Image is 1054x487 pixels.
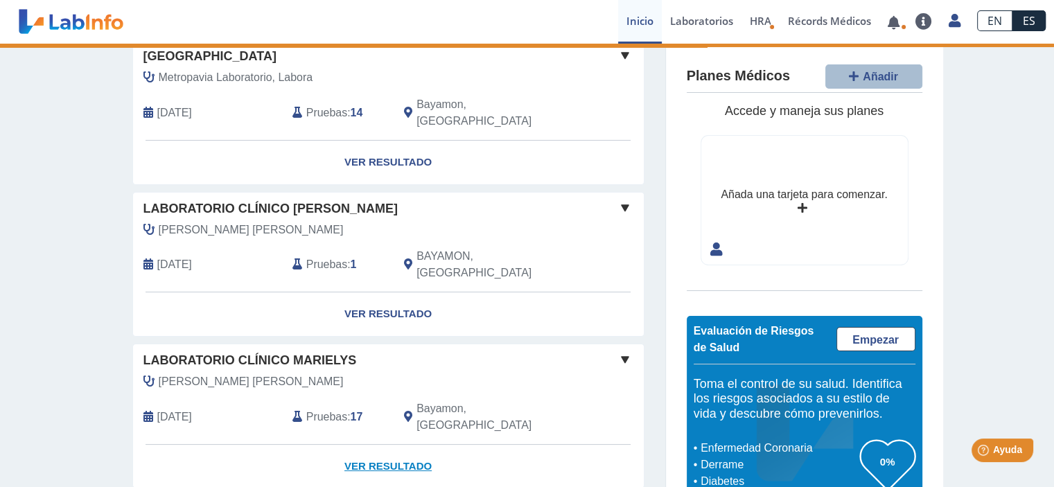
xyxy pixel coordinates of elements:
span: Plaud Gonzaleez, Auda [159,373,344,390]
span: Laboratorio Clínico Marielys [143,351,357,370]
span: Pruebas [306,105,347,121]
h4: Planes Médicos [687,68,790,85]
div: : [282,96,394,130]
button: Añadir [825,64,922,89]
b: 14 [351,107,363,118]
li: Enfermedad Coronaria [697,440,860,457]
span: Laboratorio Clínico [PERSON_NAME] [143,200,398,218]
span: 2025-10-06 [157,105,192,121]
span: Metropavia Laboratorio, Labora [159,69,313,86]
a: EN [977,10,1012,31]
span: 2025-03-11 [157,256,192,273]
b: 17 [351,411,363,423]
span: Empezar [852,334,899,346]
div: : [282,248,394,281]
span: 2025-03-10 [157,409,192,425]
span: Bayamon, PR [416,96,570,130]
span: Accede y maneja sus planes [725,104,884,118]
a: Ver Resultado [133,141,644,184]
iframe: Help widget launcher [931,433,1039,472]
b: 1 [351,258,357,270]
span: HRA [750,14,771,28]
span: Pruebas [306,256,347,273]
a: Ver Resultado [133,292,644,336]
h3: 0% [860,453,915,470]
span: [GEOGRAPHIC_DATA] [143,47,276,66]
a: Empezar [836,327,915,351]
span: Pruebas [306,409,347,425]
span: Bayamon, PR [416,400,570,434]
a: ES [1012,10,1046,31]
h5: Toma el control de su salud. Identifica los riesgos asociados a su estilo de vida y descubre cómo... [694,377,915,422]
span: Evaluación de Riesgos de Salud [694,325,814,353]
span: BAYAMON, PR [416,248,570,281]
span: Plaud Gonzaleez, Auda [159,222,344,238]
div: Añada una tarjeta para comenzar. [721,186,887,203]
span: Añadir [863,71,898,82]
li: Derrame [697,457,860,473]
div: : [282,400,394,434]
